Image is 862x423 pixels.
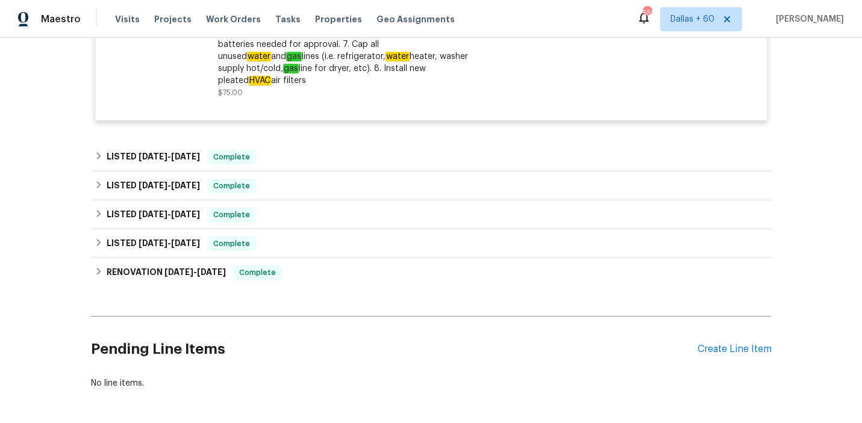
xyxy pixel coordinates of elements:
span: [DATE] [171,239,200,247]
div: LISTED [DATE]-[DATE]Complete [91,143,772,171]
span: [DATE] [139,181,167,190]
em: gas [283,64,299,73]
span: Complete [208,180,255,192]
em: HVAC [249,76,271,85]
em: water [386,52,410,61]
span: - [164,268,226,276]
h6: LISTED [107,179,200,193]
span: Complete [208,238,255,250]
span: - [139,239,200,247]
span: [DATE] [139,210,167,218]
h6: RENOVATION [107,265,226,280]
span: Work Orders [206,13,261,25]
span: [DATE] [171,181,200,190]
div: LISTED [DATE]-[DATE]Complete [91,229,772,258]
em: water [247,52,271,61]
h2: Pending Line Items [91,321,698,377]
span: - [139,181,200,190]
span: Tasks [275,15,301,23]
span: [DATE] [171,210,200,218]
span: [DATE] [164,268,193,276]
div: Create Line Item [698,344,772,355]
h6: LISTED [107,236,200,251]
span: [DATE] [171,152,200,161]
div: LISTED [DATE]-[DATE]Complete [91,171,772,200]
span: Maestro [41,13,81,25]
div: No line items. [91,377,772,389]
span: [DATE] [197,268,226,276]
div: LISTED [DATE]-[DATE]Complete [91,200,772,229]
div: RENOVATION [DATE]-[DATE]Complete [91,258,772,287]
span: $75.00 [218,89,243,96]
span: Visits [115,13,140,25]
span: Geo Assignments [376,13,455,25]
span: [DATE] [139,239,167,247]
span: Complete [208,151,255,163]
h6: LISTED [107,150,200,164]
span: - [139,210,200,218]
span: Dallas + 60 [670,13,714,25]
span: Complete [208,209,255,221]
span: Projects [154,13,192,25]
span: [DATE] [139,152,167,161]
span: [PERSON_NAME] [771,13,844,25]
h6: LISTED [107,208,200,222]
span: - [139,152,200,161]
span: Complete [234,267,281,279]
em: gas [286,52,302,61]
span: Properties [315,13,362,25]
div: 552 [643,7,651,19]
